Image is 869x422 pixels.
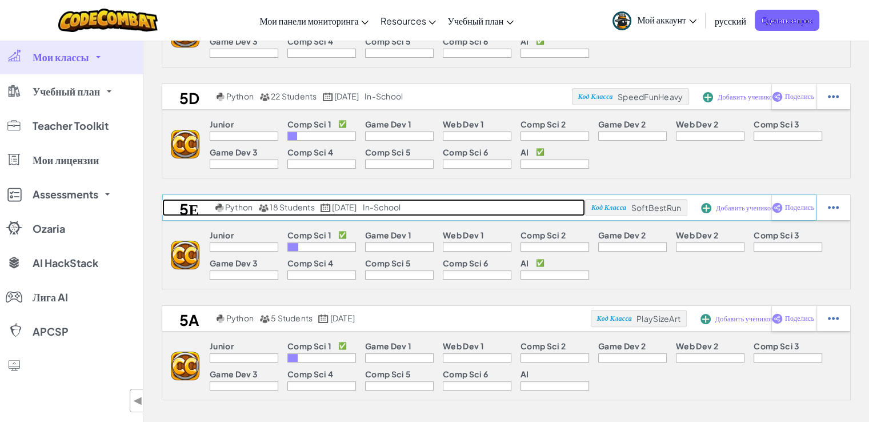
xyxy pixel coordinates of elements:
span: Python [225,202,253,212]
span: Учебный план [33,86,100,97]
span: русский [715,15,746,27]
p: AI [520,369,529,379]
span: Код Класса [591,204,626,211]
div: in-school [362,202,401,213]
div: in-school [365,91,403,102]
p: Junior [210,230,234,240]
p: Comp Sci 4 [287,369,333,379]
img: avatar [612,11,631,30]
p: Comp Sci 2 [520,341,566,351]
p: Comp Sci 4 [287,148,333,157]
a: русский [709,5,752,36]
span: Поделись [785,204,814,211]
img: IconShare_Purple.svg [772,313,783,324]
a: Resources [374,5,442,36]
p: AI [520,258,529,268]
span: Код Класса [596,315,631,322]
p: Comp Sci 4 [287,37,333,46]
p: Game Dev 2 [598,341,646,351]
img: MultipleUsers.png [259,93,270,101]
img: logo [171,352,199,380]
h2: 5D [162,88,214,105]
span: SpeedFunHeavy [618,91,683,102]
p: Web Dev 2 [676,120,718,129]
img: logo [171,130,199,158]
span: [DATE] [330,313,355,323]
p: ✅ [338,120,347,129]
img: IconShare_Purple.svg [772,202,783,213]
p: Game Dev 1 [365,230,411,240]
p: Web Dev 1 [443,341,484,351]
span: Мой аккаунт [637,14,696,26]
p: Web Dev 1 [443,120,484,129]
p: Game Dev 1 [365,341,411,351]
img: MultipleUsers.png [259,314,270,323]
p: ✅ [338,230,347,240]
span: 22 Students [271,91,317,101]
p: Game Dev 2 [598,230,646,240]
img: calendar.svg [321,204,331,212]
span: Мои классы [33,52,89,62]
p: Comp Sci 2 [520,230,566,240]
span: SoftBestRun [631,202,681,213]
img: MultipleUsers.png [258,204,269,212]
p: Junior [210,341,234,351]
span: Поделись [785,93,814,100]
span: Ozaria [33,224,65,234]
span: Teacher Toolkit [33,121,109,131]
a: Мой аккаунт [607,2,702,38]
img: IconStudentEllipsis.svg [828,313,839,324]
a: 5A Python 5 Students [DATE] [162,310,591,327]
img: IconAddStudents.svg [700,314,711,324]
p: ✅ [536,37,544,46]
p: Game Dev 3 [210,148,258,157]
span: Лига AI [33,292,68,302]
p: Game Dev 3 [210,258,258,268]
span: Мои панели мониторинга [259,15,358,27]
p: Comp Sci 5 [365,369,411,379]
a: 5D Python 22 Students [DATE] in-school [162,88,572,105]
span: Добавить учеников [716,205,774,212]
p: Web Dev 2 [676,230,718,240]
img: python.png [215,204,224,212]
p: Game Dev 3 [210,369,258,379]
a: Мои панели мониторинга [254,5,374,36]
span: PlaySizeArt [636,313,680,324]
span: Python [226,91,254,101]
p: Comp Sci 5 [365,258,411,268]
img: IconAddStudents.svg [701,203,711,213]
p: Web Dev 1 [443,230,484,240]
p: Comp Sci 5 [365,37,411,46]
a: Учебный план [442,5,519,36]
p: AI [520,37,529,46]
a: 5Е Python 18 Students [DATE] in-school [162,199,585,216]
span: Assessments [33,189,98,200]
span: 5 Students [271,313,313,323]
img: logo [171,241,199,269]
p: Comp Sci 6 [443,37,488,46]
p: Comp Sci 1 [287,341,331,351]
p: Comp Sci 4 [287,258,333,268]
img: calendar.svg [323,93,333,101]
img: CodeCombat logo [58,9,158,32]
span: Добавить учеников [715,316,774,323]
a: Сделать запрос [755,10,820,31]
p: Junior [210,120,234,129]
span: AI HackStack [33,258,98,268]
p: Game Dev 1 [365,120,411,129]
img: IconAddStudents.svg [703,92,713,102]
span: [DATE] [332,202,357,212]
span: ◀ [133,392,143,409]
p: ✅ [536,148,544,157]
p: Comp Sci 1 [287,120,331,129]
img: python.png [217,314,225,323]
p: Web Dev 2 [676,341,718,351]
p: Comp Sci 6 [443,258,488,268]
p: Comp Sci 3 [754,341,799,351]
img: IconStudentEllipsis.svg [828,91,839,102]
img: python.png [217,93,225,101]
p: Comp Sci 5 [365,148,411,157]
p: Comp Sci 2 [520,120,566,129]
p: Comp Sci 3 [754,120,799,129]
